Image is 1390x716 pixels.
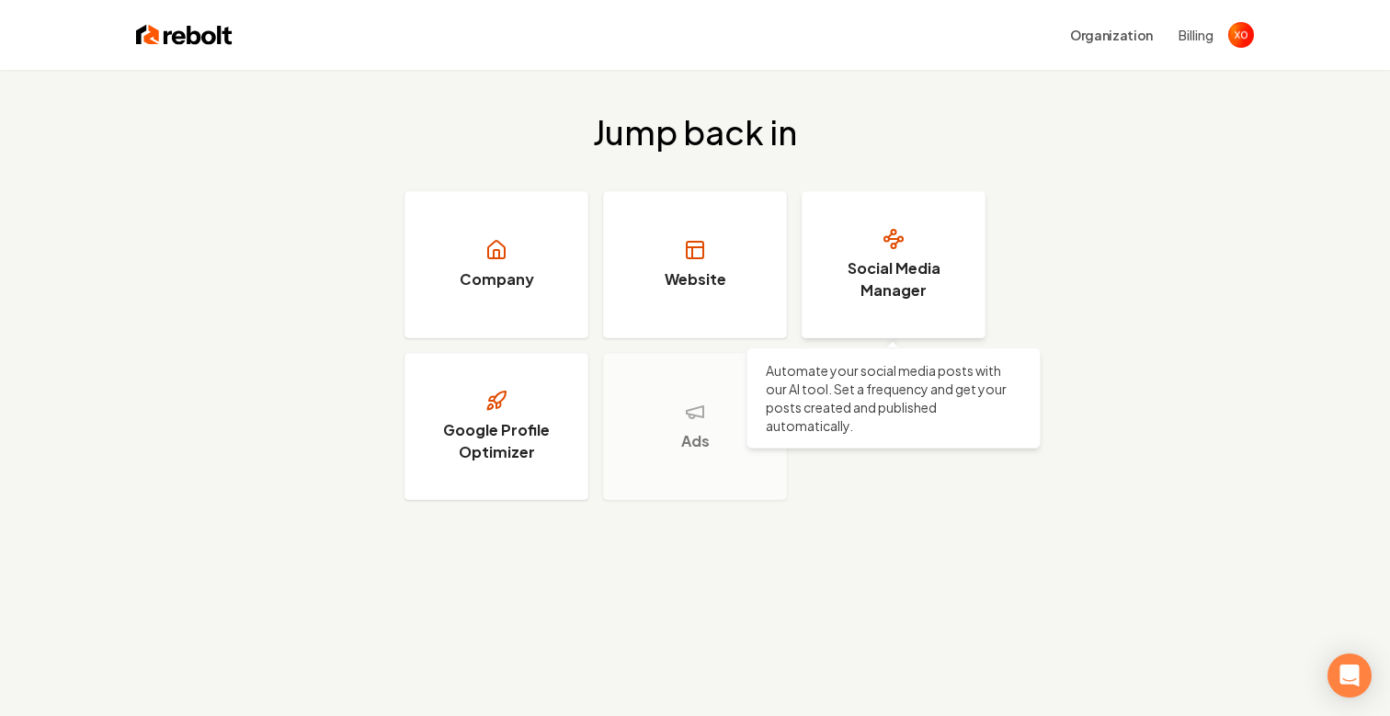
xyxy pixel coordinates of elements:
a: Website [603,191,787,338]
button: Billing [1179,26,1213,44]
a: Social Media Manager [802,191,986,338]
h3: Social Media Manager [825,257,963,301]
a: Company [404,191,588,338]
div: Open Intercom Messenger [1327,653,1372,698]
button: Open user button [1228,22,1254,48]
button: Organization [1059,18,1164,51]
a: Google Profile Optimizer [404,353,588,500]
h3: Google Profile Optimizer [427,419,565,463]
p: Automate your social media posts with our AI tool. Set a frequency and get your posts created and... [766,361,1021,435]
h3: Ads [681,430,710,452]
img: Rebolt Logo [136,22,233,48]
img: Xavier Owens [1228,22,1254,48]
h3: Company [460,268,534,290]
h3: Website [665,268,726,290]
h2: Jump back in [593,114,797,151]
